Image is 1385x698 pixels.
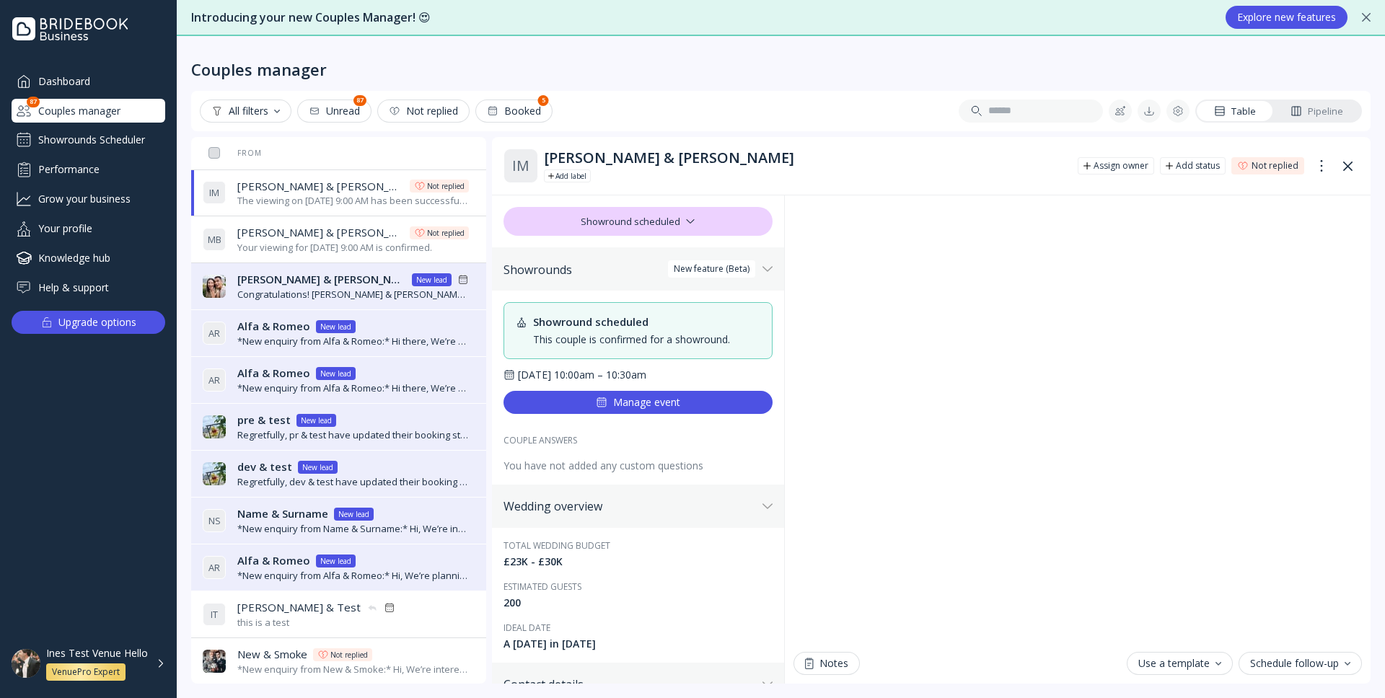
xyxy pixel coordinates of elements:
[237,288,469,301] div: Congratulations! [PERSON_NAME] & [PERSON_NAME] have indicated that they have chosen you for their...
[504,677,757,692] div: Contact details
[475,100,553,123] button: Booked
[12,69,165,93] a: Dashboard
[237,366,310,381] span: Alfa & Romeo
[237,569,469,583] div: *New enquiry from Alfa & Romeo:* Hi, We’re planning our wedding and are very interested in your v...
[237,663,469,676] div: *New enquiry from New & Smoke:* Hi, We’re interested in your venue for our wedding! We would like...
[12,275,165,299] a: Help & support
[237,553,310,568] span: Alfa & Romeo
[301,415,332,426] div: New lead
[1250,658,1350,669] div: Schedule follow-up
[504,391,773,414] button: Manage event
[237,475,469,489] div: Regretfully, dev & test have updated their booking status and are no longer showing you as their ...
[1127,652,1233,675] button: Use a template
[203,228,226,251] div: M B
[203,650,226,673] img: dpr=1,fit=cover,g=face,w=32,h=32
[320,555,351,567] div: New lead
[237,381,469,395] div: *New enquiry from Alfa & Romeo:* Hi there, We’re very interested in your venue for our special da...
[377,100,470,123] button: Not replied
[200,100,291,123] button: All filters
[1214,105,1256,118] div: Table
[504,580,773,593] div: Estimated guests
[389,105,458,117] div: Not replied
[504,539,773,552] div: Total wedding budget
[12,99,165,123] div: Couples manager
[504,555,773,569] div: £23K - £30K
[1252,160,1298,172] div: Not replied
[237,225,404,240] span: [PERSON_NAME] & [PERSON_NAME]
[674,263,749,275] div: New feature (Beta)
[297,100,371,123] button: Unread
[793,652,860,675] button: Notes
[544,149,1066,167] div: [PERSON_NAME] & [PERSON_NAME]
[1237,12,1336,23] div: Explore new features
[1239,652,1362,675] button: Schedule follow-up
[46,647,148,660] div: Ines Test Venue Hello
[12,311,165,334] button: Upgrade options
[237,459,292,474] span: dev & test
[12,157,165,181] a: Performance
[237,522,469,536] div: *New enquiry from Name & Surname:* Hi, We’re interested in your venue for our wedding! We would l...
[203,368,226,392] div: A R
[237,616,395,629] div: this is a test
[237,335,469,348] div: *New enquiry from Alfa & Romeo:* Hi there, We’re very interested in your venue for our special da...
[27,97,40,107] div: 87
[504,262,757,277] div: Showrounds
[203,415,226,438] img: dpr=1,fit=cover,g=face,w=32,h=32
[12,187,165,211] a: Grow your business
[504,637,773,651] div: A [DATE] in [DATE]
[237,179,404,194] span: [PERSON_NAME] & [PERSON_NAME]
[533,314,760,330] div: Showround scheduled
[203,509,226,532] div: N S
[237,272,406,287] span: [PERSON_NAME] & [PERSON_NAME]
[237,428,469,442] div: Regretfully, pr & test have updated their booking status and are no longer showing you as their c...
[518,368,646,382] div: [DATE] 10:00am – 10:30am
[504,434,773,446] div: COUPLE ANSWERS
[203,462,226,485] img: dpr=1,fit=cover,g=face,w=32,h=32
[203,275,226,298] img: dpr=1,fit=cover,g=face,w=32,h=32
[504,499,757,513] div: Wedding overview
[320,321,351,332] div: New lead
[1138,658,1221,669] div: Use a template
[309,105,360,117] div: Unread
[12,649,40,678] img: dpr=1,fit=cover,g=face,w=48,h=48
[1291,105,1343,118] div: Pipeline
[538,95,549,106] div: 5
[504,207,773,236] div: Showround scheduled
[533,332,760,347] div: This couple is confirmed for a showround.
[12,246,165,270] a: Knowledge hub
[203,322,226,345] div: A R
[805,658,848,669] div: Notes
[203,148,262,158] div: From
[12,128,165,151] a: Showrounds Scheduler
[237,647,307,662] span: New & Smoke
[203,556,226,579] div: A R
[487,105,541,117] div: Booked
[596,397,680,408] div: Manage event
[330,649,368,661] div: Not replied
[237,412,291,428] span: pre & test
[12,99,165,123] a: Couples manager87
[191,59,327,79] div: Couples manager
[427,227,465,239] div: Not replied
[353,95,366,106] div: 87
[237,194,469,208] div: The viewing on [DATE] 9:00 AM has been successfully created by [PERSON_NAME] Test Venue Hello.
[504,149,538,183] div: I M
[237,241,469,255] div: Your viewing for [DATE] 9:00 AM is confirmed.
[237,319,310,334] span: Alfa & Romeo
[1094,160,1148,172] div: Assign owner
[504,596,773,610] div: 200
[793,195,1362,643] iframe: Chat
[191,9,1211,26] div: Introducing your new Couples Manager! 😍
[211,105,280,117] div: All filters
[555,170,586,182] div: Add label
[52,666,120,678] div: VenuePro Expert
[12,216,165,240] div: Your profile
[427,180,465,192] div: Not replied
[338,508,369,520] div: New lead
